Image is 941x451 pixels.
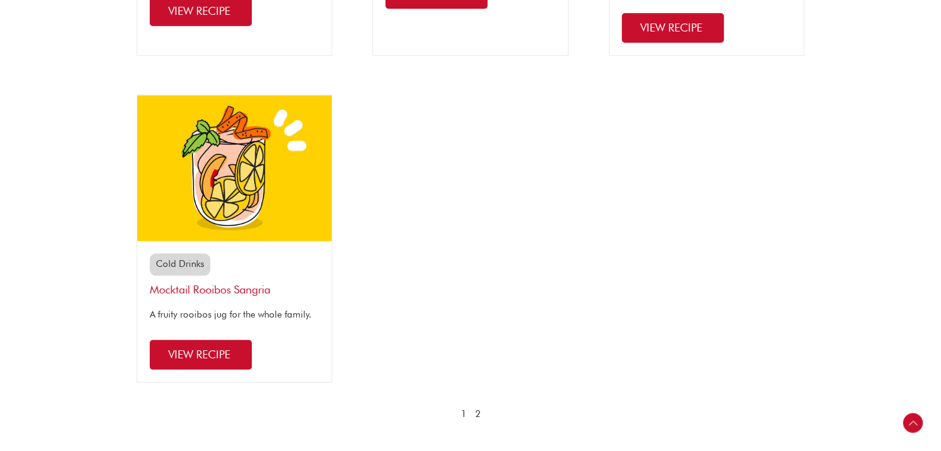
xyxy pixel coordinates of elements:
a: Mocktail Rooibos Sangria [150,283,270,296]
a: Read more about Mocktail Rooibos Sangria [150,340,252,369]
a: 2 [475,406,481,423]
a: Cold Drinks [156,258,204,269]
nav: Pagination [124,406,817,423]
span: View Recipe [640,21,702,34]
p: A fruity rooibos jug for the whole family. [150,306,320,324]
a: Read more about Rooibos Granadilla & Mint Muddler [622,13,724,43]
span: View Recipe [168,4,230,17]
span: View Recipe [168,348,230,361]
span: 1 [461,406,466,423]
